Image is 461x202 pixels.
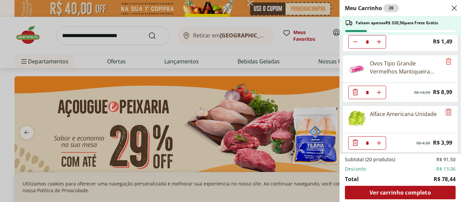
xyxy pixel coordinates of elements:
[435,166,456,172] span: -R$ 13,06
[436,156,456,163] span: R$ 91,50
[433,88,452,97] span: R$ 8,99
[362,86,372,99] input: Quantidade Atual
[362,35,372,48] input: Quantidade Atual
[372,136,386,150] button: Aumentar Quantidade
[362,137,372,149] input: Quantidade Atual
[349,136,362,150] button: Diminuir Quantidade
[345,166,366,172] span: Desconto
[370,110,437,118] div: Alface Americana Unidade
[356,20,438,26] span: Faltam apenas R$ 320,56 para Frete Grátis
[372,86,386,99] button: Aumentar Quantidade
[370,59,441,76] div: Ovos Tipo Grande Vermelhos Mantiqueira Happy Eggs 10 Unidades
[414,90,430,95] span: R$ 14,99
[349,86,362,99] button: Diminuir Quantidade
[434,175,456,183] span: R$ 78,44
[345,4,399,12] h2: Meu Carrinho
[345,186,456,199] a: Ver carrinho completo
[347,59,366,78] img: Ovos Tipo Grande Vermelhos Mantiqueira Happy Eggs 10 Unidades
[383,4,399,12] div: 20
[433,138,452,147] span: R$ 3,99
[416,141,430,146] span: R$ 4,99
[347,110,366,129] img: Alface Americana Unidade
[370,190,431,195] span: Ver carrinho completo
[433,37,452,46] span: R$ 1,49
[444,108,453,116] button: Remove
[444,58,453,66] button: Remove
[349,35,362,49] button: Diminuir Quantidade
[345,156,395,163] span: Subtotal (20 produtos)
[345,175,359,183] span: Total
[372,35,386,49] button: Aumentar Quantidade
